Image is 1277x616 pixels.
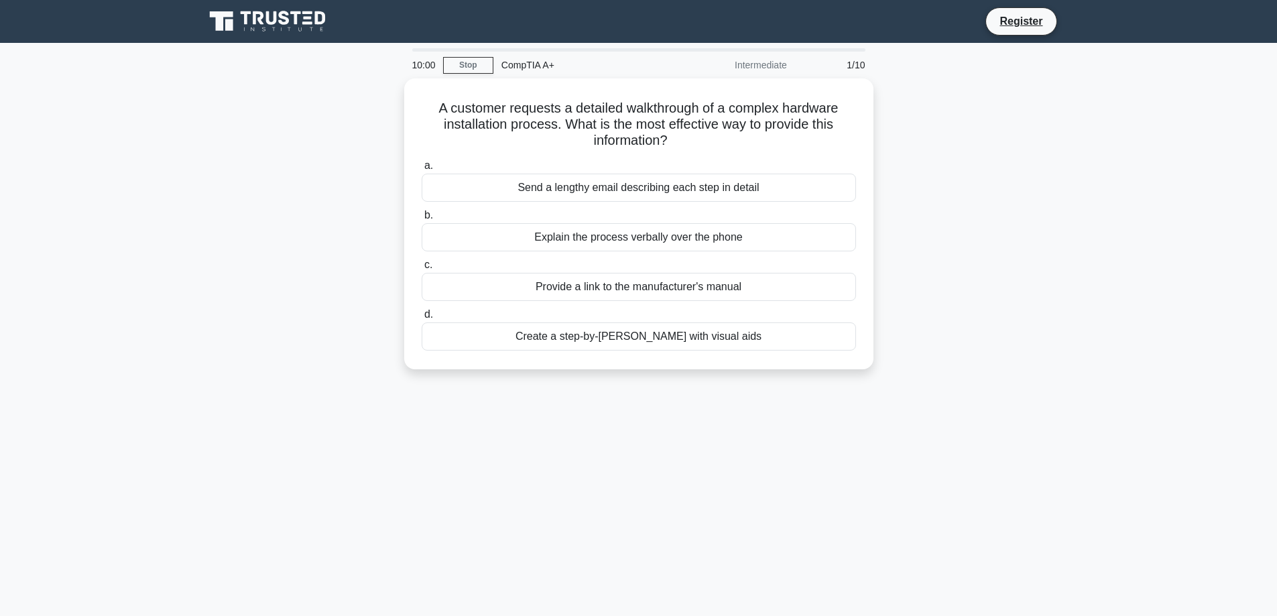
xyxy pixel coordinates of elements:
[422,174,856,202] div: Send a lengthy email describing each step in detail
[424,259,432,270] span: c.
[443,57,493,74] a: Stop
[422,273,856,301] div: Provide a link to the manufacturer's manual
[991,13,1050,29] a: Register
[424,308,433,320] span: d.
[795,52,873,78] div: 1/10
[422,322,856,351] div: Create a step-by-[PERSON_NAME] with visual aids
[420,100,857,149] h5: A customer requests a detailed walkthrough of a complex hardware installation process. What is th...
[424,160,433,171] span: a.
[678,52,795,78] div: Intermediate
[493,52,678,78] div: CompTIA A+
[424,209,433,221] span: b.
[404,52,443,78] div: 10:00
[422,223,856,251] div: Explain the process verbally over the phone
